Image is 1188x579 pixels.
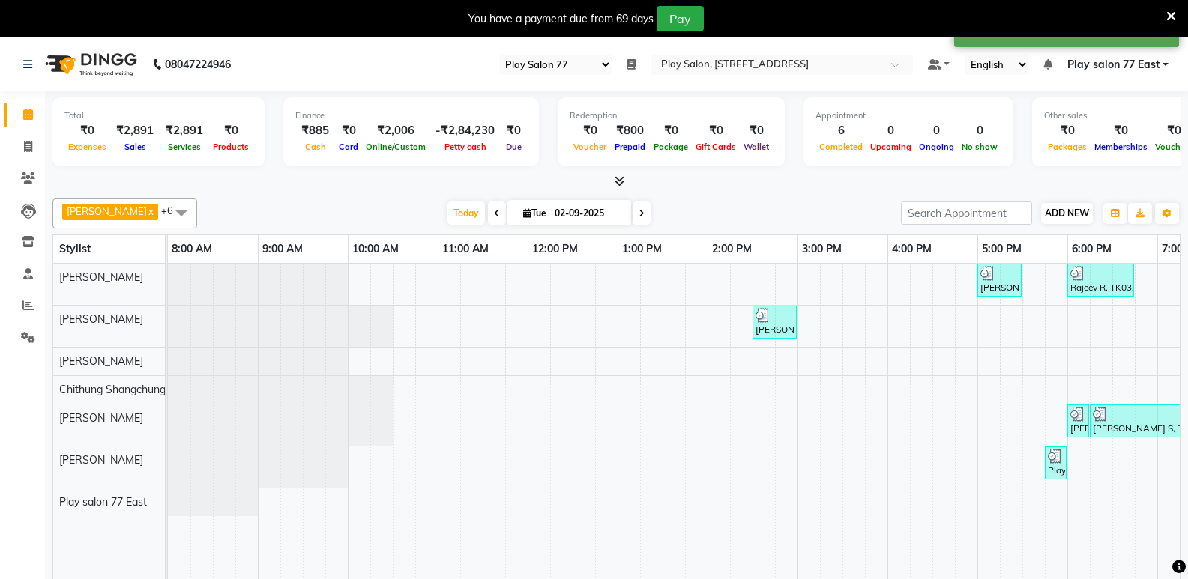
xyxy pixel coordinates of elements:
span: Stylist [59,242,91,255]
a: 9:00 AM [259,238,307,260]
div: ₹0 [570,122,610,139]
div: ₹0 [335,122,362,139]
span: +6 [161,204,184,216]
span: Completed [815,142,866,152]
span: Online/Custom [362,142,429,152]
span: Tue [519,207,550,219]
a: 11:00 AM [438,238,492,260]
div: Play Salon, TK05, 05:45 PM-06:00 PM, Threading - Threading EB,UL,[GEOGRAPHIC_DATA] [1046,449,1065,477]
a: 2:00 PM [708,238,756,260]
b: 08047224946 [165,43,231,85]
div: ₹0 [1044,122,1091,139]
span: Products [209,142,253,152]
div: Rajeev R, TK03, 06:00 PM-06:45 PM, Men Hair Cut - Hair Cut Men (Stylist) [1069,266,1133,294]
span: Cash [301,142,330,152]
div: 6 [815,122,866,139]
img: logo [38,43,141,85]
div: 0 [915,122,958,139]
span: Card [335,142,362,152]
span: [PERSON_NAME] [59,453,143,467]
span: Services [164,142,205,152]
div: 0 [958,122,1001,139]
div: ₹0 [64,122,110,139]
div: Redemption [570,109,773,122]
span: Due [502,142,525,152]
div: ₹0 [501,122,527,139]
div: [PERSON_NAME], TK02, 02:30 PM-03:00 PM, Hair Styling - Blowdry without shampoo -Long [754,308,795,336]
a: 12:00 PM [528,238,582,260]
div: Total [64,109,253,122]
div: ₹2,891 [110,122,160,139]
span: Petty cash [441,142,490,152]
span: Wallet [740,142,773,152]
div: ₹0 [740,122,773,139]
a: 1:00 PM [618,238,666,260]
div: ₹0 [209,122,253,139]
div: ₹2,891 [160,122,209,139]
span: Today [447,201,485,225]
button: ADD NEW [1041,203,1093,224]
span: Upcoming [866,142,915,152]
div: ₹800 [610,122,650,139]
input: 2025-09-02 [550,202,625,225]
span: Chithung Shangchungla [59,383,174,396]
span: Sales [121,142,150,152]
div: ₹0 [692,122,740,139]
span: [PERSON_NAME] [59,312,143,326]
span: Memberships [1091,142,1151,152]
button: Pay [657,6,704,31]
div: ₹0 [650,122,692,139]
a: 4:00 PM [888,238,935,260]
div: 0 [866,122,915,139]
div: -₹2,84,230 [429,122,501,139]
span: Gift Cards [692,142,740,152]
a: 5:00 PM [978,238,1025,260]
span: [PERSON_NAME] [67,205,147,217]
span: No show [958,142,1001,152]
div: You have a payment due from 69 days [468,11,654,27]
span: Expenses [64,142,110,152]
span: Voucher [570,142,610,152]
a: 3:00 PM [798,238,845,260]
div: Appointment [815,109,1001,122]
a: 6:00 PM [1068,238,1115,260]
a: 10:00 AM [349,238,402,260]
div: ₹0 [1091,122,1151,139]
div: Finance [295,109,527,122]
span: Play salon 77 East [1067,57,1160,73]
div: [PERSON_NAME] ., TK01, 05:00 PM-05:30 PM, Hair Styling - Blowdry without shampoo -Long [979,266,1020,294]
span: Play salon 77 East [59,495,147,509]
span: Ongoing [915,142,958,152]
div: ₹885 [295,122,335,139]
span: Prepaid [611,142,649,152]
span: [PERSON_NAME] [59,354,143,368]
a: x [147,205,154,217]
a: 8:00 AM [168,238,216,260]
span: Package [650,142,692,152]
span: [PERSON_NAME] [59,411,143,425]
input: Search Appointment [901,201,1032,225]
div: [PERSON_NAME], TK04, 06:00 PM-06:15 PM, Threading - Threading EB,UL [1069,407,1088,435]
span: [PERSON_NAME] [59,270,143,284]
div: ₹2,006 [362,122,429,139]
span: ADD NEW [1045,207,1089,219]
span: Packages [1044,142,1091,152]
